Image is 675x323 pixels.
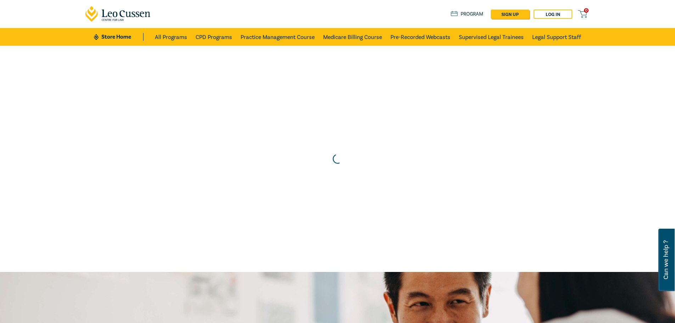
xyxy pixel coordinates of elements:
[451,10,484,18] a: Program
[196,28,232,46] a: CPD Programs
[584,8,589,13] span: 0
[241,28,315,46] a: Practice Management Course
[323,28,382,46] a: Medicare Billing Course
[390,28,450,46] a: Pre-Recorded Webcasts
[155,28,187,46] a: All Programs
[459,28,524,46] a: Supervised Legal Trainees
[491,10,529,19] a: sign up
[663,233,669,287] span: Can we help ?
[94,33,143,41] a: Store Home
[534,10,572,19] a: Log in
[532,28,581,46] a: Legal Support Staff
